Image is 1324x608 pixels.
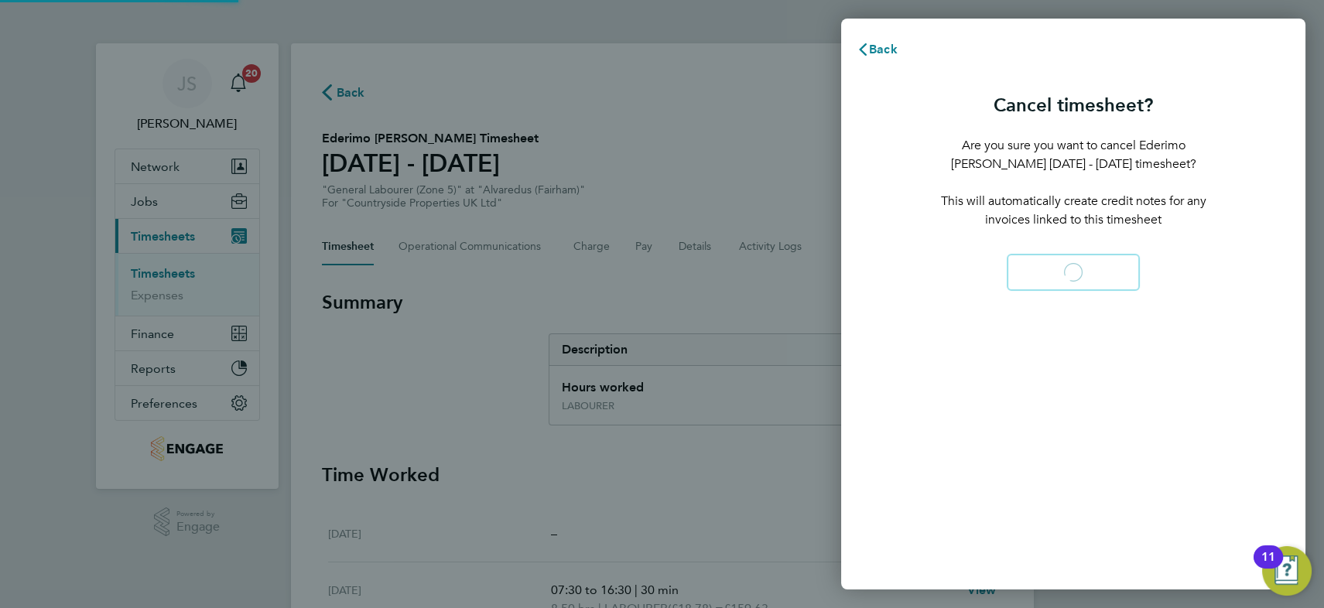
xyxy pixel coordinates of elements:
span: Back [869,42,898,56]
button: Back [841,34,913,65]
p: Are you sure you want to cancel Ederimo [PERSON_NAME] [DATE] - [DATE] timesheet? [937,136,1209,173]
button: Open Resource Center, 11 new notifications [1262,546,1312,596]
p: This will automatically create credit notes for any invoices linked to this timesheet [937,192,1209,229]
h3: Cancel timesheet? [937,93,1209,118]
div: 11 [1261,557,1275,577]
